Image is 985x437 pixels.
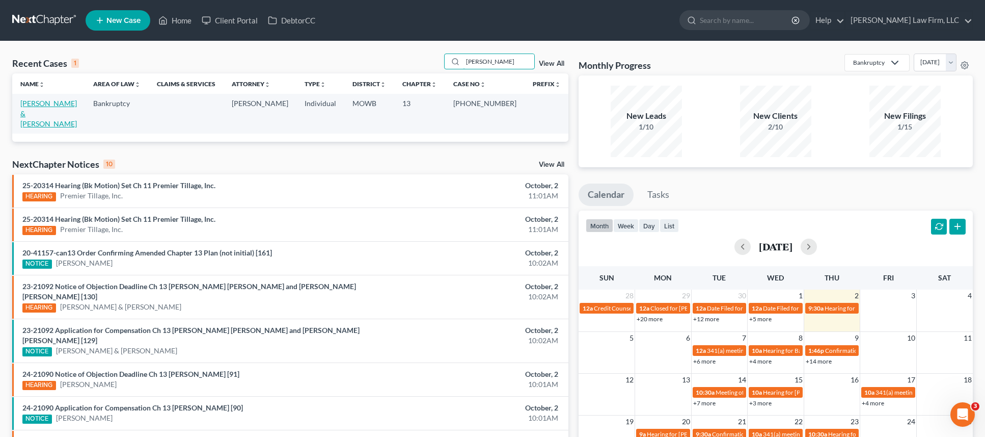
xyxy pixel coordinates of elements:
[875,389,978,396] span: 341(a) meeting for Bar K Holdings, LLC
[883,273,894,282] span: Fri
[533,80,561,88] a: Prefixunfold_more
[749,399,772,407] a: +3 more
[763,389,842,396] span: Hearing for [PERSON_NAME]
[854,332,860,344] span: 9
[910,290,916,302] span: 3
[305,80,326,88] a: Typeunfold_more
[60,379,117,390] a: [PERSON_NAME]
[56,413,113,423] a: [PERSON_NAME]
[402,80,437,88] a: Chapterunfold_more
[387,214,558,224] div: October, 2
[320,82,326,88] i: unfold_more
[153,11,197,30] a: Home
[825,273,839,282] span: Thu
[906,416,916,428] span: 24
[445,94,525,133] td: [PHONE_NUMBER]
[906,332,916,344] span: 10
[232,80,270,88] a: Attorneyunfold_more
[825,304,904,312] span: Hearing for [PERSON_NAME]
[763,304,902,312] span: Date Filed for [PERSON_NAME] & [PERSON_NAME]
[539,161,564,168] a: View All
[696,304,706,312] span: 12a
[749,315,772,323] a: +5 more
[224,94,296,133] td: [PERSON_NAME]
[22,381,56,390] div: HEARING
[12,57,79,69] div: Recent Cases
[737,290,747,302] span: 30
[583,304,593,312] span: 12a
[22,403,243,412] a: 24-21090 Application for Compensation Ch 13 [PERSON_NAME] [90]
[22,303,56,313] div: HEARING
[579,59,651,71] h3: Monthly Progress
[380,82,386,88] i: unfold_more
[624,416,635,428] span: 19
[463,54,534,69] input: Search by name...
[599,273,614,282] span: Sun
[60,302,181,312] a: [PERSON_NAME] & [PERSON_NAME]
[387,413,558,423] div: 10:01AM
[869,122,941,132] div: 1/15
[22,347,52,356] div: NOTICE
[707,347,805,354] span: 341(a) meeting for [PERSON_NAME]
[696,347,706,354] span: 12a
[22,215,215,223] a: 25-20314 Hearing (Bk Motion) Set Ch 11 Premier Tillage, Inc.
[197,11,263,30] a: Client Portal
[864,389,874,396] span: 10a
[752,389,762,396] span: 10a
[387,181,558,191] div: October, 2
[20,80,45,88] a: Nameunfold_more
[740,122,811,132] div: 2/10
[798,290,804,302] span: 1
[22,248,272,257] a: 20-41157-can13 Order Confirming Amended Chapter 13 Plan (not initial) [161]
[85,94,149,133] td: Bankruptcy
[950,402,975,427] iframe: Intercom live chat
[387,258,558,268] div: 10:02AM
[681,290,691,302] span: 29
[387,224,558,235] div: 11:01AM
[628,332,635,344] span: 5
[394,94,445,133] td: 13
[850,416,860,428] span: 23
[638,184,678,206] a: Tasks
[654,273,672,282] span: Mon
[387,336,558,346] div: 10:02AM
[264,82,270,88] i: unfold_more
[685,332,691,344] span: 6
[938,273,951,282] span: Sat
[963,332,973,344] span: 11
[296,94,344,133] td: Individual
[613,219,639,233] button: week
[20,99,77,128] a: [PERSON_NAME] & [PERSON_NAME]
[387,248,558,258] div: October, 2
[352,80,386,88] a: Districtunfold_more
[845,11,972,30] a: [PERSON_NAME] Law Firm, LLC
[149,73,224,94] th: Claims & Services
[752,304,762,312] span: 12a
[650,304,781,312] span: Closed for [PERSON_NAME] & [PERSON_NAME]
[103,160,115,169] div: 10
[660,219,679,233] button: list
[963,374,973,386] span: 18
[869,110,941,122] div: New Filings
[681,374,691,386] span: 13
[93,80,141,88] a: Area of Lawunfold_more
[71,59,79,68] div: 1
[759,241,792,252] h2: [DATE]
[713,273,726,282] span: Tue
[862,399,884,407] a: +4 more
[22,260,52,269] div: NOTICE
[555,82,561,88] i: unfold_more
[387,281,558,292] div: October, 2
[693,399,716,407] a: +7 more
[586,219,613,233] button: month
[763,347,847,354] span: Hearing for Bar K Holdings, LLC
[752,347,762,354] span: 10a
[850,374,860,386] span: 16
[60,224,123,235] a: Premier Tillage, Inc.
[12,158,115,170] div: NextChapter Notices
[387,325,558,336] div: October, 2
[693,357,716,365] a: +6 more
[539,60,564,67] a: View All
[344,94,394,133] td: MOWB
[681,416,691,428] span: 20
